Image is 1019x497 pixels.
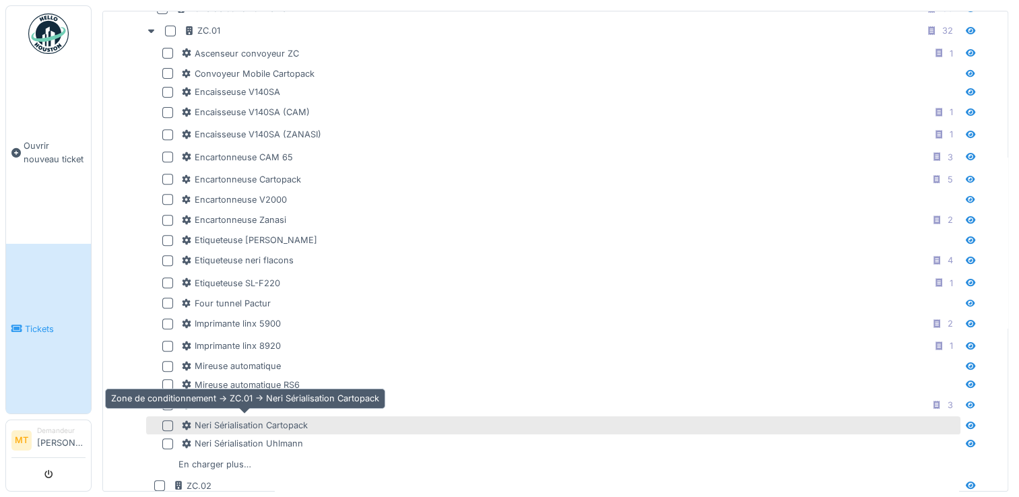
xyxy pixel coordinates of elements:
[181,173,301,186] div: Encartonneuse Cartopack
[948,399,953,411] div: 3
[181,47,299,60] div: Ascenseur convoyeur ZC
[950,47,953,60] div: 1
[950,277,953,290] div: 1
[28,13,69,54] img: Badge_color-CXgf-gQk.svg
[181,193,287,206] div: Encartonneuse V2000
[181,128,321,141] div: Encaisseuse V140SA (ZANASI)
[181,67,315,80] div: Convoyeur Mobile Cartopack
[181,297,271,310] div: Four tunnel Pactur
[181,437,303,450] div: Neri Sérialisation Uhlmann
[948,173,953,186] div: 5
[181,234,317,246] div: Etiqueteuse [PERSON_NAME]
[6,61,91,244] a: Ouvrir nouveau ticket
[181,378,300,391] div: Mireuse automatique RS6
[173,479,211,492] div: ZC.02
[25,323,86,335] span: Tickets
[942,24,953,37] div: 32
[950,339,953,352] div: 1
[11,430,32,451] li: MT
[6,244,91,413] a: Tickets
[181,277,280,290] div: Etiqueteuse SL-F220
[181,317,281,330] div: Imprimante linx 5900
[37,426,86,455] li: [PERSON_NAME]
[181,106,310,119] div: Encaisseuse V140SA (CAM)
[948,213,953,226] div: 2
[24,139,86,165] span: Ouvrir nouveau ticket
[948,317,953,330] div: 2
[950,128,953,141] div: 1
[181,213,286,226] div: Encartonneuse Zanasi
[184,24,220,37] div: ZC.01
[950,106,953,119] div: 1
[11,426,86,458] a: MT Demandeur[PERSON_NAME]
[948,254,953,267] div: 4
[181,419,308,432] div: Neri Sérialisation Cartopack
[948,151,953,164] div: 3
[173,455,257,473] div: En charger plus…
[181,151,293,164] div: Encartonneuse CAM 65
[181,339,281,352] div: Imprimante linx 8920
[181,360,281,372] div: Mireuse automatique
[37,426,86,436] div: Demandeur
[181,86,280,98] div: Encaisseuse V140SA
[105,389,385,408] div: Zone de conditionnement -> ZC.01 -> Neri Sérialisation Cartopack
[181,254,294,267] div: Etiqueteuse neri flacons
